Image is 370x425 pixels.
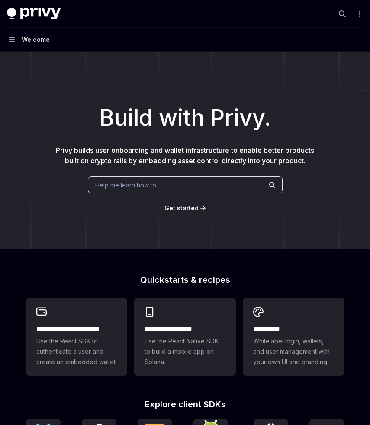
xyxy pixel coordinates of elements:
a: **** *****Whitelabel login, wallets, and user management with your own UI and branding. [243,298,344,376]
h2: Explore client SDKs [26,400,344,409]
h1: Build with Privy. [14,101,356,135]
span: Use the React SDK to authenticate a user and create an embedded wallet. [36,336,117,367]
h2: Quickstarts & recipes [26,276,344,284]
span: Help me learn how to… [95,181,161,190]
img: dark logo [7,8,61,20]
button: More actions [354,8,363,20]
div: Welcome [22,35,50,45]
span: Use the React Native SDK to build a mobile app on Solana. [145,336,225,367]
a: Get started [164,204,199,212]
span: Whitelabel login, wallets, and user management with your own UI and branding. [253,336,334,367]
button: Open search [335,7,349,21]
span: Privy builds user onboarding and wallet infrastructure to enable better products built on crypto ... [56,146,314,165]
span: Get started [164,204,199,212]
a: **** **** **** ***Use the React Native SDK to build a mobile app on Solana. [134,298,236,376]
